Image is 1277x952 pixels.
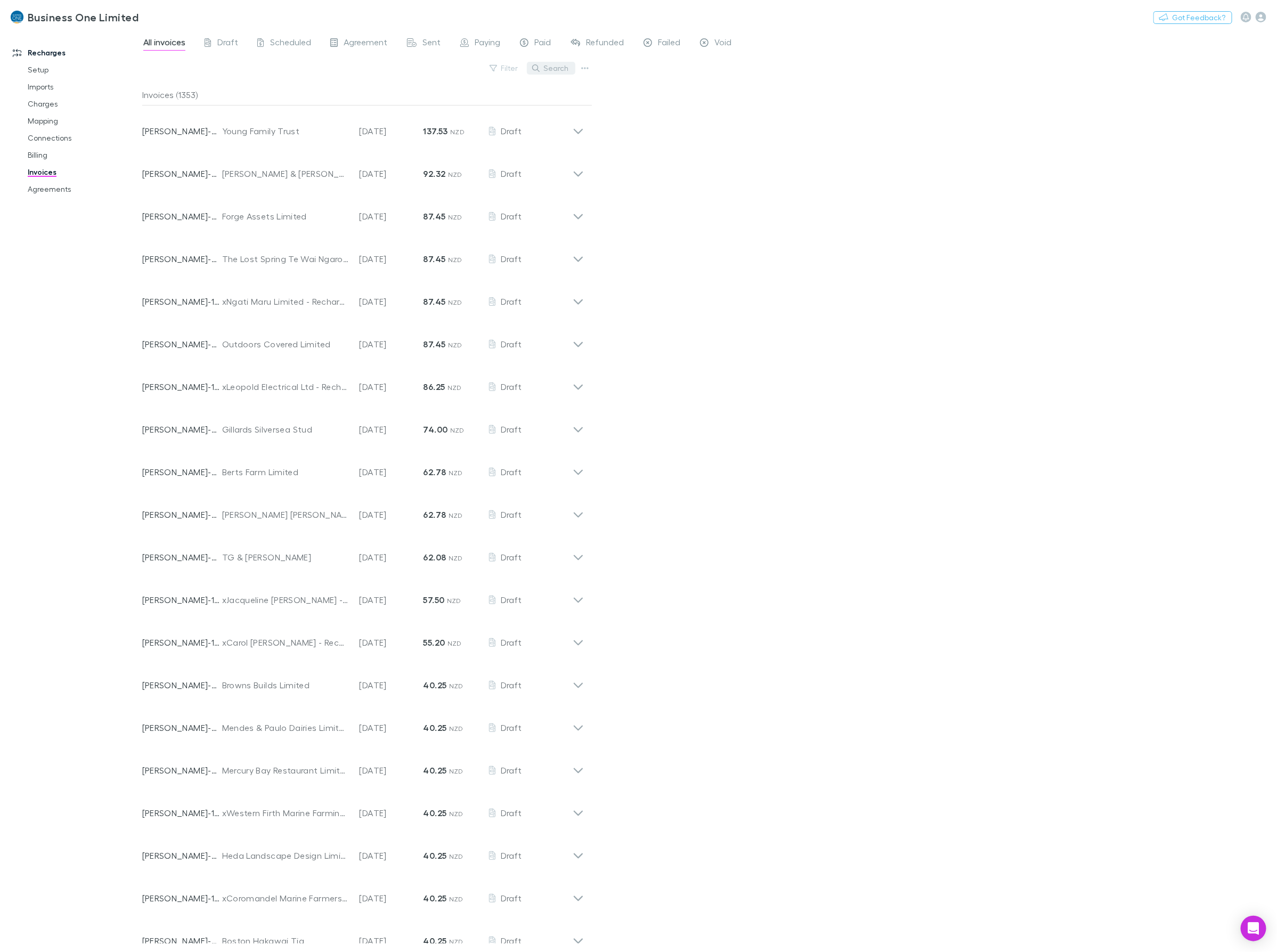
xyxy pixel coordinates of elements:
p: [DATE] [360,210,424,223]
strong: 74.00 [424,424,448,435]
div: [PERSON_NAME]-1675xCoromandel Marine Farmers Limited - Rechargly[DATE]40.25 NZDDraft [134,873,592,915]
span: Scheduled [270,37,311,51]
div: [PERSON_NAME]-0204Mercury Bay Restaurant Limited[DATE]40.25 NZDDraft [134,745,592,787]
a: Billing [17,147,150,164]
div: [PERSON_NAME]-0366Mendes & Paulo Dairies Limited[DATE]40.25 NZDDraft [134,702,592,745]
strong: 87.45 [424,296,446,307]
span: Draft [501,680,522,690]
strong: 62.08 [424,552,446,563]
div: [PERSON_NAME]-0611[PERSON_NAME] [PERSON_NAME][DATE]62.78 NZDDraft [134,489,592,532]
strong: 40.25 [424,808,447,818]
a: Imports [17,78,150,95]
div: [PERSON_NAME] & [PERSON_NAME] [222,167,349,180]
button: Got Feedback? [1153,11,1232,24]
p: [PERSON_NAME]-0208 [142,849,222,862]
a: Setup [17,61,150,78]
span: NZD [449,725,463,733]
div: Mendes & Paulo Dairies Limited [222,721,349,734]
div: xCarol [PERSON_NAME] - Rechargly [222,636,349,649]
span: NZD [448,213,462,221]
span: Draft [501,893,522,903]
strong: 62.78 [424,509,446,520]
p: [DATE] [360,125,424,137]
p: [DATE] [360,679,424,691]
span: Draft [501,254,522,264]
div: Browns Builds Limited [222,679,349,691]
span: Paid [535,37,551,51]
p: [DATE] [360,423,424,436]
span: Agreement [344,37,388,51]
p: [DATE] [360,380,424,393]
span: Refunded [587,37,624,51]
div: [PERSON_NAME]-1403xLeopold Electrical Ltd - Rechargly[DATE]86.25 NZDDraft [134,361,592,404]
p: [DATE] [360,253,424,265]
span: Draft [501,168,522,178]
div: Outdoors Covered Limited [222,338,349,351]
span: Draft [501,935,522,946]
p: [PERSON_NAME]-0532 [142,934,222,947]
p: [PERSON_NAME]-1673 [142,807,222,819]
a: Recharges [2,44,150,61]
span: NZD [449,469,463,477]
div: xNgati Maru Limited - Rechargly [222,295,349,308]
div: xLeopold Electrical Ltd - Rechargly [222,380,349,393]
span: NZD [449,554,463,562]
span: NZD [448,170,462,178]
p: [DATE] [360,593,424,606]
span: Draft [501,595,522,605]
strong: 40.25 [424,893,447,904]
strong: 40.25 [424,935,447,946]
strong: 57.50 [424,595,445,605]
a: Agreements [17,181,150,198]
span: NZD [449,938,463,946]
div: Mercury Bay Restaurant Limited [222,764,349,777]
div: Boston Hakawai Tia [222,934,349,947]
div: TG & [PERSON_NAME] [222,551,349,564]
div: Forge Assets Limited [222,210,349,223]
div: [PERSON_NAME]-0064The Lost Spring Te Wai Ngaro Limited[DATE]87.45 NZDDraft [134,233,592,276]
a: Business One Limited [4,4,145,30]
p: [PERSON_NAME]-1403 [142,380,222,393]
span: NZD [448,341,462,349]
p: [PERSON_NAME]-0064 [142,253,222,265]
div: [PERSON_NAME]-0290TG & [PERSON_NAME][DATE]62.08 NZDDraft [134,532,592,574]
a: Mapping [17,112,150,129]
a: Invoices [17,164,150,181]
img: Business One Limited's Logo [11,11,23,23]
span: NZD [449,852,463,860]
div: [PERSON_NAME]-0208Heda Landscape Design Limited[DATE]40.25 NZDDraft [134,830,592,873]
span: NZD [449,511,463,519]
strong: 87.45 [424,339,446,349]
div: Heda Landscape Design Limited [222,849,349,862]
strong: 62.78 [424,467,446,477]
div: [PERSON_NAME]-1402xCarol [PERSON_NAME] - Rechargly[DATE]55.20 NZDDraft [134,617,592,660]
span: NZD [448,384,462,392]
div: [PERSON_NAME]-0385Young Family Trust[DATE]137.53 NZDDraft [134,105,592,148]
span: Draft [501,126,522,136]
div: [PERSON_NAME]-1673xWestern Firth Marine Farming Consortium - Rechargly[DATE]40.25 NZDDraft [134,787,592,830]
div: Open Intercom Messenger [1241,916,1266,941]
span: Sent [423,37,441,51]
p: [PERSON_NAME]-0708 [142,423,222,436]
span: Draft [501,808,522,818]
p: [PERSON_NAME]-0611 [142,508,222,521]
span: NZD [450,426,465,434]
p: [PERSON_NAME]-0485 [142,338,222,351]
span: Draft [501,722,522,733]
p: [DATE] [360,934,424,947]
strong: 87.45 [424,211,446,222]
strong: 137.53 [424,126,448,136]
span: Draft [501,424,522,434]
strong: 86.25 [424,381,445,392]
span: Draft [501,765,522,775]
div: xJacqueline [PERSON_NAME] - Rechargly [222,593,349,606]
div: [PERSON_NAME]-0518Browns Builds Limited[DATE]40.25 NZDDraft [134,660,592,702]
div: [PERSON_NAME]-0708Gillards Silversea Stud[DATE]74.00 NZDDraft [134,404,592,446]
p: [PERSON_NAME]-0503 [142,466,222,478]
p: [DATE] [360,721,424,734]
strong: 40.25 [424,680,447,690]
p: [PERSON_NAME]-0092 [142,210,222,223]
span: NZD [447,597,461,605]
strong: 55.20 [424,637,445,648]
p: [DATE] [360,764,424,777]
